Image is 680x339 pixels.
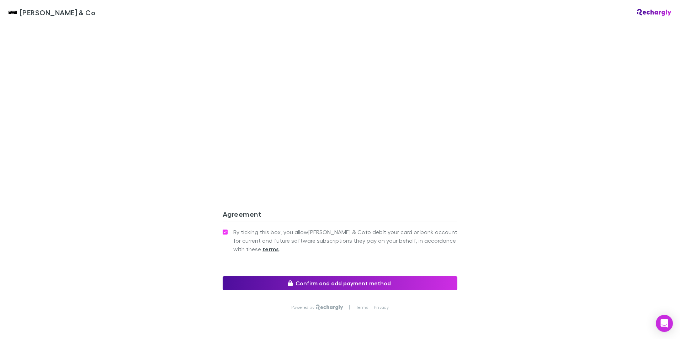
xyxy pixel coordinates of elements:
[223,210,457,221] h3: Agreement
[374,305,389,310] a: Privacy
[637,9,671,16] img: Rechargly Logo
[291,305,316,310] p: Powered by
[262,246,279,253] strong: terms
[221,13,459,177] iframe: Secure address input frame
[316,305,343,310] img: Rechargly Logo
[9,8,17,17] img: Shaddock & Co's Logo
[20,7,95,18] span: [PERSON_NAME] & Co
[233,228,457,253] span: By ticking this box, you allow [PERSON_NAME] & Co to debit your card or bank account for current ...
[356,305,368,310] a: Terms
[656,315,673,332] div: Open Intercom Messenger
[349,305,350,310] p: |
[223,276,457,290] button: Confirm and add payment method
